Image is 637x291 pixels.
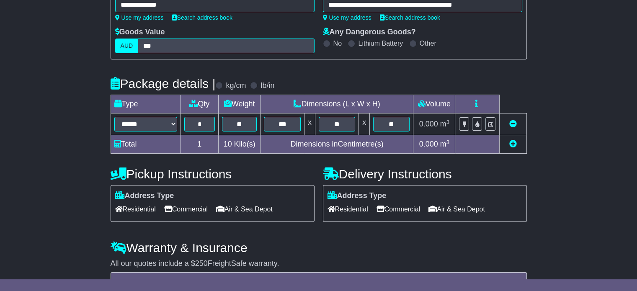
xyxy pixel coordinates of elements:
[328,191,387,201] label: Address Type
[111,95,181,113] td: Type
[323,14,371,21] a: Use my address
[419,120,438,128] span: 0.000
[420,39,436,47] label: Other
[446,119,450,125] sup: 3
[328,203,368,216] span: Residential
[115,39,139,53] label: AUD
[115,203,156,216] span: Residential
[359,113,370,135] td: x
[446,139,450,145] sup: 3
[218,95,260,113] td: Weight
[509,120,517,128] a: Remove this item
[428,203,485,216] span: Air & Sea Depot
[377,203,420,216] span: Commercial
[115,191,174,201] label: Address Type
[333,39,342,47] label: No
[419,140,438,148] span: 0.000
[195,259,208,268] span: 250
[509,140,517,148] a: Add new item
[323,167,527,181] h4: Delivery Instructions
[260,135,413,154] td: Dimensions in Centimetre(s)
[323,28,416,37] label: Any Dangerous Goods?
[226,81,246,90] label: kg/cm
[172,14,232,21] a: Search address book
[440,140,450,148] span: m
[111,259,527,268] div: All our quotes include a $ FreightSafe warranty.
[413,95,455,113] td: Volume
[218,135,260,154] td: Kilo(s)
[164,203,208,216] span: Commercial
[304,113,315,135] td: x
[111,77,216,90] h4: Package details |
[440,120,450,128] span: m
[111,135,181,154] td: Total
[111,167,315,181] h4: Pickup Instructions
[380,14,440,21] a: Search address book
[115,14,164,21] a: Use my address
[224,140,232,148] span: 10
[260,81,274,90] label: lb/in
[181,135,218,154] td: 1
[111,241,527,255] h4: Warranty & Insurance
[216,203,273,216] span: Air & Sea Depot
[181,95,218,113] td: Qty
[358,39,403,47] label: Lithium Battery
[115,28,165,37] label: Goods Value
[260,95,413,113] td: Dimensions (L x W x H)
